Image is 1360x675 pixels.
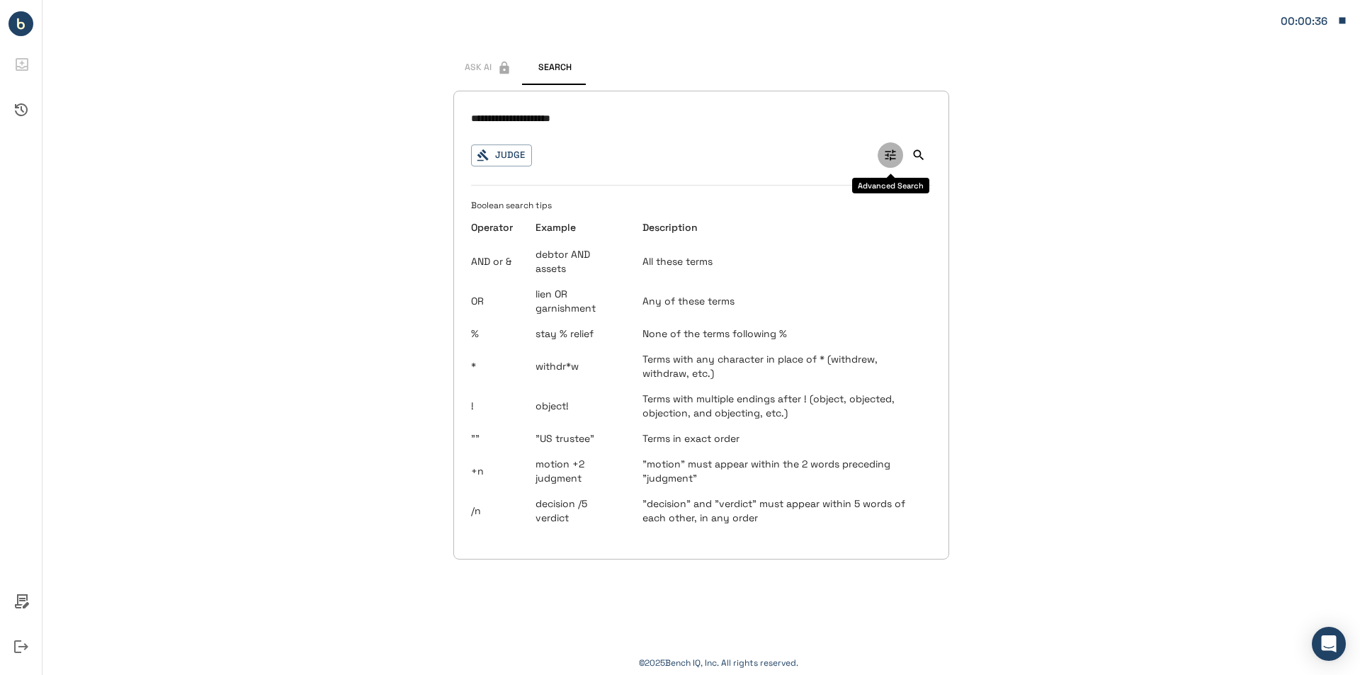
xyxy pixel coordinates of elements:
[524,346,631,386] td: withdr*w
[524,321,631,346] td: stay % relief
[471,386,524,426] td: !
[523,51,586,85] button: Search
[631,281,931,321] td: Any of these terms
[471,281,524,321] td: OR
[471,451,524,491] td: +n
[631,386,931,426] td: Terms with multiple endings after ! (object, objected, objection, and objecting, etc.)
[524,426,631,451] td: "US trustee"
[471,144,532,166] button: Judge
[878,142,903,168] button: Advanced Search
[471,321,524,346] td: %
[631,346,931,386] td: Terms with any character in place of * (withdrew, withdraw, etc.)
[631,321,931,346] td: None of the terms following %
[631,451,931,491] td: "motion" must appear within the 2 words preceding "judgment"
[631,426,931,451] td: Terms in exact order
[471,491,524,531] td: /n
[1281,12,1330,30] div: Matter: 024978.00003
[453,51,523,85] span: This feature has been disabled by your account admin.
[471,426,524,451] td: ""
[1274,6,1354,35] button: Matter: 024978.00003
[524,386,631,426] td: object!
[906,142,931,168] button: Search
[471,213,524,242] th: Operator
[524,213,631,242] th: Example
[471,242,524,281] td: AND or &
[852,178,929,193] div: Advanced Search
[631,242,931,281] td: All these terms
[1312,627,1346,661] div: Open Intercom Messenger
[631,213,931,242] th: Description
[524,281,631,321] td: lien OR garnishment
[471,200,552,222] span: Boolean search tips
[631,491,931,531] td: "decision" and "verdict" must appear within 5 words of each other, in any order
[524,451,631,491] td: motion +2 judgment
[524,242,631,281] td: debtor AND assets
[524,491,631,531] td: decision /5 verdict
